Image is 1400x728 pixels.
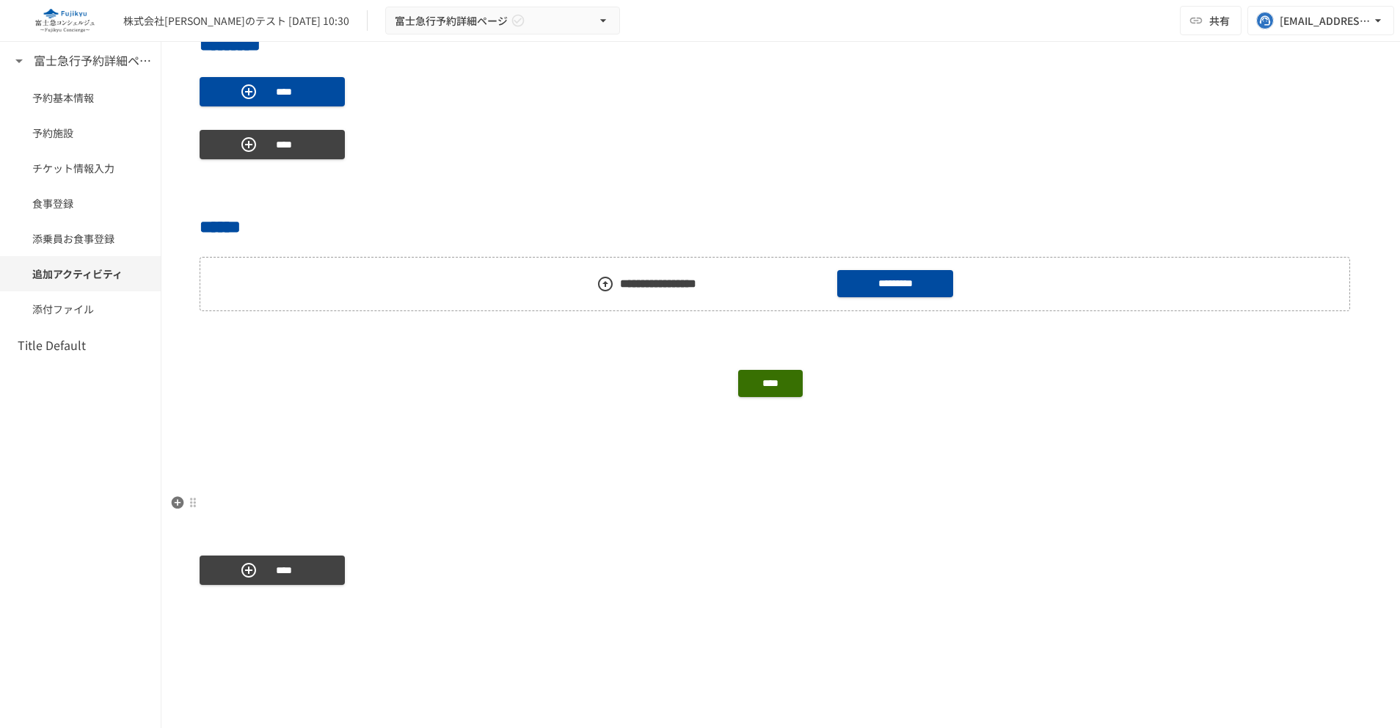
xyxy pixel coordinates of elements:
img: eQeGXtYPV2fEKIA3pizDiVdzO5gJTl2ahLbsPaD2E4R [18,9,112,32]
span: 共有 [1209,12,1230,29]
button: 共有 [1180,6,1242,35]
span: 添付ファイル [32,301,128,317]
h6: Title Default [18,336,86,355]
span: チケット情報入力 [32,160,128,176]
span: 予約施設 [32,125,128,141]
span: 予約基本情報 [32,90,128,106]
button: 富士急行予約詳細ページ [385,7,620,35]
span: 添乗員お食事登録 [32,230,128,247]
span: 富士急行予約詳細ページ [395,12,508,30]
div: 株式会社[PERSON_NAME]のテスト [DATE] 10:30 [123,13,349,29]
button: [EMAIL_ADDRESS][DOMAIN_NAME] [1247,6,1394,35]
h6: 富士急行予約詳細ページ [34,51,151,70]
span: 食事登録 [32,195,128,211]
span: 追加アクティビティ [32,266,128,282]
div: [EMAIL_ADDRESS][DOMAIN_NAME] [1280,12,1371,30]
